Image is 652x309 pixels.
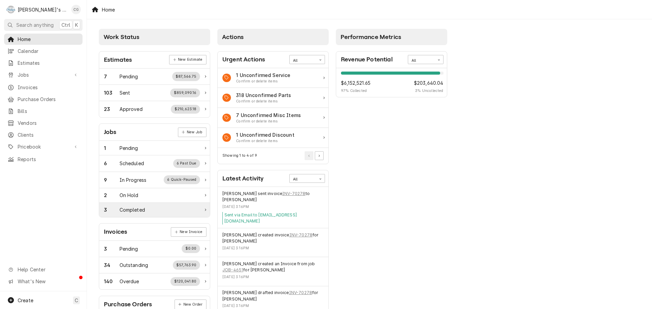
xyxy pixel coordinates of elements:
[289,174,325,183] div: Card Data Filter Control
[293,58,313,63] div: All
[236,79,290,84] div: Action Item Suggestion
[99,85,210,101] a: Work Status
[99,51,210,118] div: Card: Estimates
[218,170,328,187] div: Card Header
[236,72,290,79] div: Action Item Title
[222,267,243,273] a: JOB-4651
[18,108,79,115] span: Bills
[99,223,210,290] div: Card: Invoices
[71,5,81,14] div: Christine Gutierrez's Avatar
[18,156,79,163] span: Reports
[104,73,120,80] div: Work Status Count
[218,88,328,108] a: Action Item
[104,278,120,285] div: Work Status Count
[218,52,328,68] div: Card Header
[18,84,79,91] span: Invoices
[4,276,83,287] a: Go to What's New
[175,300,206,309] a: New Order
[315,151,324,160] button: Go to Next Page
[341,55,393,64] div: Card Title
[218,108,328,128] a: Action Item
[341,72,443,94] div: Revenue Potential Details
[120,89,130,96] div: Work Status Title
[236,131,294,138] div: Action Item Title
[178,128,206,137] div: Card Link Button
[71,5,81,14] div: CG
[4,45,83,57] a: Calendar
[99,123,210,217] div: Card: Jobs
[99,52,210,69] div: Card Header
[4,19,83,31] button: Search anythingCtrlK
[171,105,200,114] div: Work Status Supplemental Data
[4,69,83,80] a: Go to Jobs
[222,232,324,253] div: Event Details
[408,55,443,64] div: Card Data Filter Control
[99,203,210,217] a: Work Status
[336,52,447,68] div: Card Header
[4,82,83,93] a: Invoices
[412,58,431,63] div: All
[222,55,265,64] div: Card Title
[222,290,324,302] div: Event String
[336,68,447,97] div: Card Data
[75,297,78,304] span: C
[120,176,147,184] div: Work Status Title
[104,227,127,236] div: Card Title
[99,69,210,117] div: Card Data
[99,172,210,188] div: Work Status
[341,79,370,94] div: Revenue Potential Collected
[218,68,328,88] a: Action Item
[99,241,210,290] div: Card Data
[341,88,370,94] span: 97 % Collected
[222,191,324,225] div: Event Details
[178,128,206,137] a: New Job
[104,176,120,184] div: Work Status Count
[99,257,210,273] a: Work Status
[4,94,83,105] a: Purchase Orders
[182,244,200,253] div: Work Status Supplemental Data
[222,303,324,309] div: Event Timestamp
[222,174,264,183] div: Card Title
[169,55,206,64] a: New Estimate
[104,262,120,269] div: Work Status Count
[120,160,144,167] div: Work Status Title
[75,21,78,28] span: K
[104,34,139,40] span: Work Status
[99,124,210,141] div: Card Header
[99,141,210,217] div: Card Data
[104,55,132,64] div: Card Title
[222,191,324,203] div: Event String
[18,47,79,55] span: Calendar
[222,204,324,210] div: Event Timestamp
[164,175,200,184] div: Work Status Supplemental Data
[222,274,324,280] div: Event Timestamp
[4,117,83,129] a: Vendors
[4,34,83,45] a: Home
[171,227,206,237] div: Card Link Button
[120,245,138,252] div: Work Status Title
[4,154,83,165] a: Reports
[414,88,443,94] span: 3 % Uncollected
[18,71,69,78] span: Jobs
[4,105,83,117] a: Bills
[99,188,210,203] a: Work Status
[18,36,79,43] span: Home
[120,278,139,285] div: Work Status Title
[18,143,69,150] span: Pricebook
[217,51,329,164] div: Card: Urgent Actions
[61,21,70,28] span: Ctrl
[104,206,120,213] div: Work Status Count
[120,105,143,113] div: Work Status Title
[99,155,210,172] a: Work Status
[18,59,79,66] span: Estimates
[170,89,200,97] div: Work Status Supplemental Data
[99,141,210,155] a: Work Status
[169,55,206,64] div: Card Link Button
[336,45,447,116] div: Card Column Content
[99,101,210,117] div: Work Status
[336,51,447,98] div: Card: Revenue Potential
